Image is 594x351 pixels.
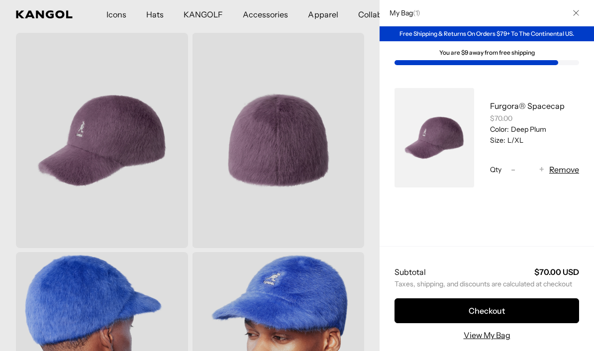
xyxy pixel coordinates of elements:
div: $70.00 [490,114,579,123]
button: Remove Furgora® Spacecap - Deep Plum / L/XL [549,164,579,175]
strong: $70.00 USD [534,267,579,277]
a: View My Bag [464,329,510,341]
span: Qty [490,165,501,174]
dt: Color: [490,125,509,134]
div: Free Shipping & Returns On Orders $79+ To The Continental US. [380,26,594,41]
dt: Size: [490,136,505,145]
span: - [511,163,515,176]
div: You are $9 away from free shipping [395,49,579,56]
h2: My Bag [385,8,420,17]
button: + [534,164,549,175]
span: + [539,163,544,176]
span: ( ) [413,8,420,17]
small: Taxes, shipping, and discounts are calculated at checkout [395,279,579,288]
h2: Subtotal [395,266,426,277]
dd: L/XL [505,136,523,145]
button: - [505,164,520,175]
input: Quantity for Furgora® Spacecap [520,164,534,175]
button: Checkout [395,298,579,323]
dd: Deep Plum [509,125,546,134]
a: Furgora® Spacecap [490,101,565,111]
span: 1 [415,8,417,17]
